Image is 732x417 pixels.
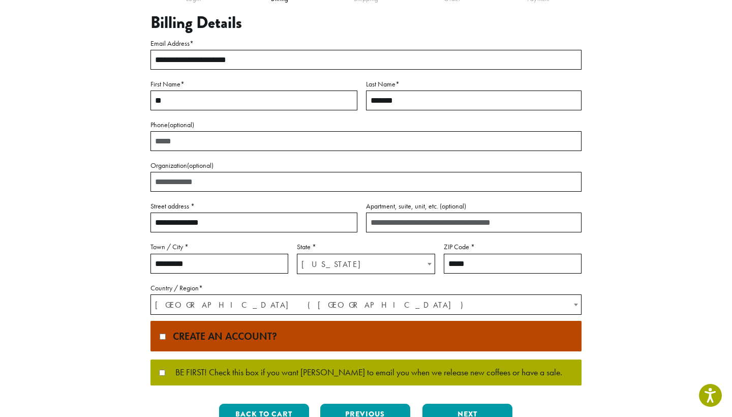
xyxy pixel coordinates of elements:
span: (optional) [168,120,194,129]
label: Email Address [150,37,582,50]
span: Create an account? [168,330,277,343]
span: Country / Region [150,294,582,315]
label: State [297,241,435,253]
span: State [297,254,435,274]
label: Organization [150,159,582,172]
input: BE FIRST! Check this box if you want [PERSON_NAME] to email you when we release new coffees or ha... [159,370,165,376]
label: Town / City [150,241,288,253]
h3: Billing Details [150,13,582,33]
span: New Jersey [297,254,434,274]
input: Create an account? [160,334,166,340]
span: (optional) [187,161,213,170]
label: Street address [150,200,357,213]
label: Apartment, suite, unit, etc. [366,200,582,213]
label: ZIP Code [444,241,582,253]
span: United States (US) [151,295,581,315]
span: (optional) [440,201,466,211]
label: Last Name [366,78,582,91]
span: BE FIRST! Check this box if you want [PERSON_NAME] to email you when we release new coffees or ha... [165,368,562,377]
label: First Name [150,78,357,91]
